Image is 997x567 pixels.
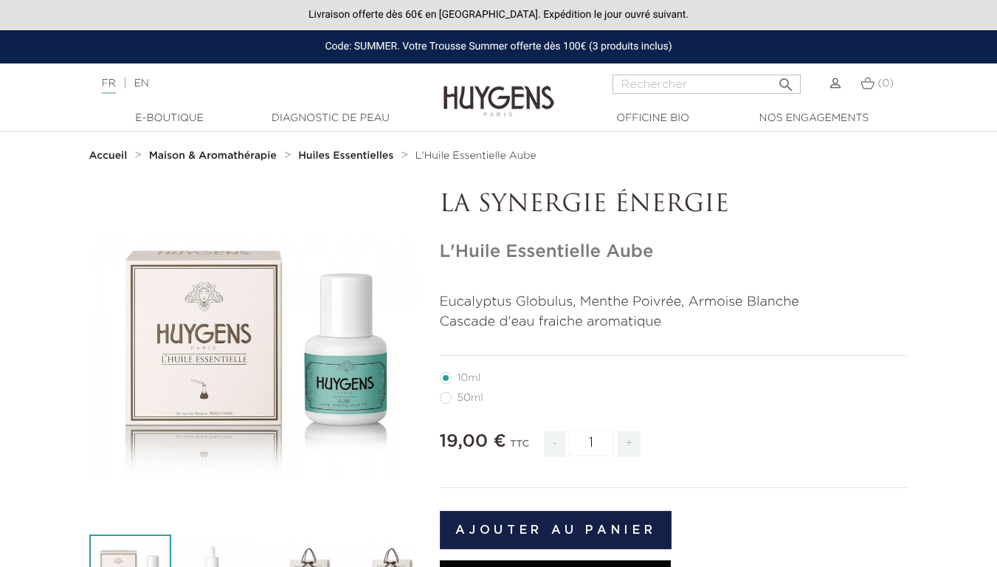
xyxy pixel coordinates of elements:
[544,431,565,457] span: -
[440,191,908,219] p: LA SYNERGIE ÉNERGIE
[96,111,244,126] a: E-Boutique
[740,111,888,126] a: Nos engagements
[415,151,537,161] span: L'Huile Essentielle Aube
[89,151,128,161] strong: Accueil
[102,78,116,94] a: FR
[440,392,501,404] label: 50ml
[773,70,799,90] button: 
[415,150,537,162] a: L'Huile Essentielle Aube
[618,431,641,457] span: +
[444,62,554,119] img: Huygens
[579,111,727,126] a: Officine Bio
[89,150,131,162] a: Accueil
[440,312,908,332] p: Cascade d'eau fraiche aromatique
[777,72,795,89] i: 
[134,78,148,89] a: EN
[440,292,908,312] p: Eucalyptus Globulus, Menthe Poivrée, Armoise Blanche
[569,430,613,456] input: Quantité
[298,150,397,162] a: Huiles Essentielles
[149,151,277,161] strong: Maison & Aromathérapie
[877,78,894,89] span: (0)
[440,433,506,450] span: 19,00 €
[298,151,393,161] strong: Huiles Essentielles
[613,75,801,94] input: Rechercher
[94,75,404,92] div: |
[149,150,280,162] a: Maison & Aromathérapie
[440,372,498,384] label: 10ml
[510,428,529,468] div: TTC
[440,511,672,549] button: Ajouter au panier
[257,111,404,126] a: Diagnostic de peau
[440,241,908,263] h1: L'Huile Essentielle Aube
